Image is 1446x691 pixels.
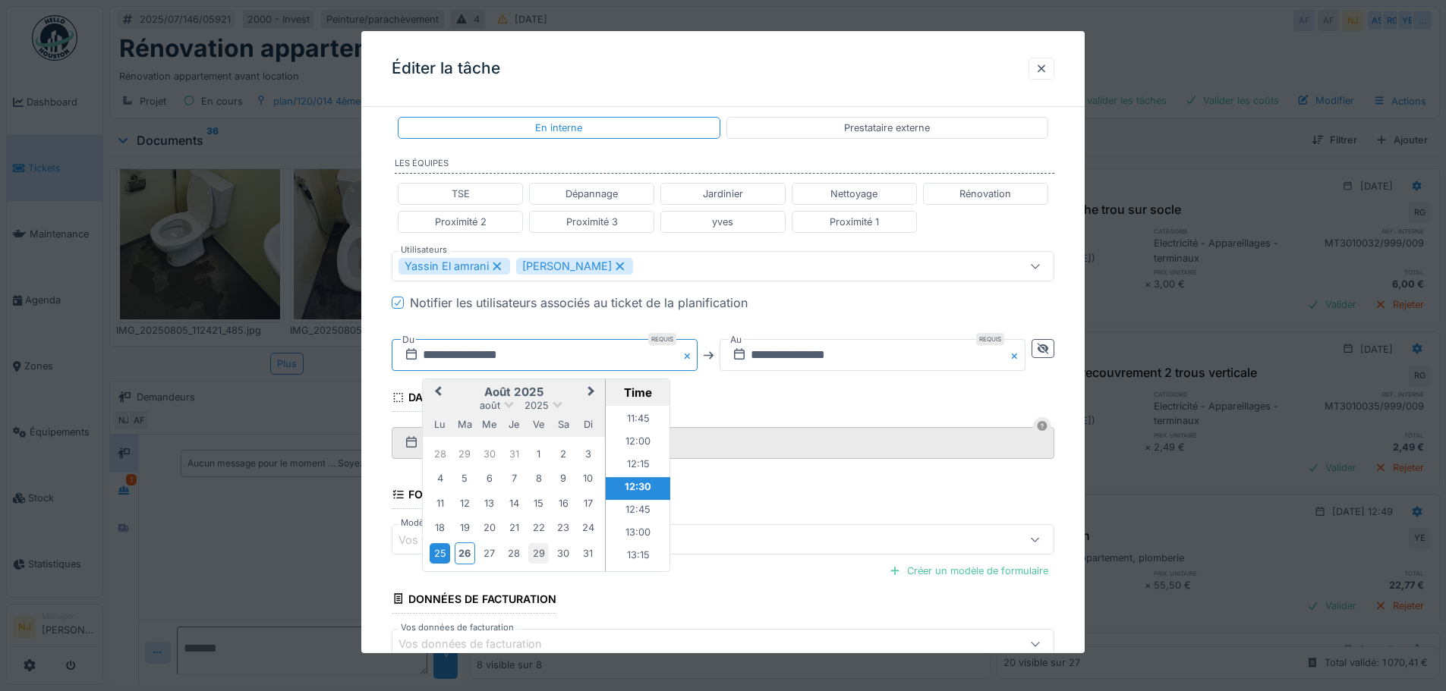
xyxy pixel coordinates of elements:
div: Choose mercredi 27 août 2025 [479,543,499,564]
div: Choose lundi 25 août 2025 [430,543,450,564]
button: Previous Month [424,381,449,405]
div: Choose samedi 23 août 2025 [553,517,574,538]
div: Choose lundi 4 août 2025 [430,468,450,488]
div: Choose mercredi 13 août 2025 [479,493,499,514]
li: 12:15 [606,454,670,477]
label: Vos données de facturation [398,621,517,634]
div: Vos formulaires [399,532,500,548]
div: Choose mercredi 30 juillet 2025 [479,444,499,464]
div: Formulaires [392,483,484,509]
div: Proximité 3 [566,215,618,229]
li: 12:30 [606,477,670,500]
div: Vos données de facturation [399,636,563,652]
div: Nettoyage [830,187,877,201]
button: Next Month [581,381,605,405]
ul: Time [606,406,670,571]
div: Choose jeudi 31 juillet 2025 [504,444,525,464]
div: Choose dimanche 17 août 2025 [578,493,598,514]
div: Dépannage [565,187,618,201]
label: Utilisateurs [398,243,450,256]
label: Du [401,331,416,348]
div: Choose samedi 30 août 2025 [553,543,574,564]
label: Modèles de formulaires [398,517,501,529]
div: Notifier les utilisateurs associés au ticket de la planification [410,294,748,312]
div: Choose samedi 16 août 2025 [553,493,574,514]
div: Choose mardi 5 août 2025 [455,468,475,488]
div: Choose mercredi 6 août 2025 [479,468,499,488]
h2: août 2025 [423,385,605,399]
button: Close [681,339,698,371]
div: samedi [553,414,574,435]
div: [PERSON_NAME] [516,258,633,275]
div: Choose vendredi 8 août 2025 [528,468,549,488]
div: Choose lundi 28 juillet 2025 [430,444,450,464]
div: mercredi [479,414,499,435]
div: Time [610,385,666,400]
div: vendredi [528,414,549,435]
span: août [480,400,500,411]
div: jeudi [504,414,525,435]
label: Au [729,331,743,348]
div: Yassin El amrani [399,258,510,275]
button: Close [1009,339,1025,371]
div: Requis [648,333,676,345]
span: 2025 [525,400,549,411]
div: Month août, 2025 [428,441,600,566]
div: Choose mardi 29 juillet 2025 [455,444,475,464]
div: Choose samedi 2 août 2025 [553,444,574,464]
div: En interne [535,121,582,135]
div: Rénovation [959,187,1011,201]
div: Choose dimanche 3 août 2025 [578,444,598,464]
div: Choose lundi 11 août 2025 [430,493,450,514]
div: Choose dimanche 31 août 2025 [578,543,598,564]
h3: Éditer la tâche [392,59,500,78]
div: mardi [455,414,475,435]
div: Requis [976,333,1004,345]
div: Prestataire externe [844,121,930,135]
div: Choose dimanche 24 août 2025 [578,517,598,538]
div: Jardinier [703,187,743,201]
div: TSE [452,187,470,201]
div: Choose vendredi 29 août 2025 [528,543,549,564]
div: Choose mercredi 20 août 2025 [479,517,499,538]
div: dimanche [578,414,598,435]
div: Choose jeudi 21 août 2025 [504,517,525,538]
li: 12:00 [606,432,670,454]
div: Choose vendredi 1 août 2025 [528,444,549,464]
div: Données de facturation [392,588,556,614]
div: Choose mardi 26 août 2025 [455,542,475,564]
div: Choose jeudi 14 août 2025 [504,493,525,514]
li: 11:45 [606,409,670,432]
div: Créer un modèle de formulaire [883,561,1054,581]
div: Choose mardi 19 août 2025 [455,517,475,538]
li: 12:45 [606,500,670,523]
li: 13:15 [606,545,670,568]
div: Choose samedi 9 août 2025 [553,468,574,488]
li: 13:00 [606,523,670,545]
div: Choose mardi 12 août 2025 [455,493,475,514]
div: Choose vendredi 22 août 2025 [528,517,549,538]
label: Les équipes [395,157,1054,174]
div: Proximité 2 [435,215,487,229]
div: Choose dimanche 10 août 2025 [578,468,598,488]
div: yves [712,215,733,229]
div: Proximité 1 [830,215,879,229]
div: Choose vendredi 15 août 2025 [528,493,549,514]
div: Choose jeudi 7 août 2025 [504,468,525,488]
div: Choose lundi 18 août 2025 [430,517,450,538]
div: lundi [430,414,450,435]
div: Choose jeudi 28 août 2025 [504,543,525,564]
li: 13:30 [606,568,670,591]
div: Date de fin prévue de la tâche [392,386,592,412]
